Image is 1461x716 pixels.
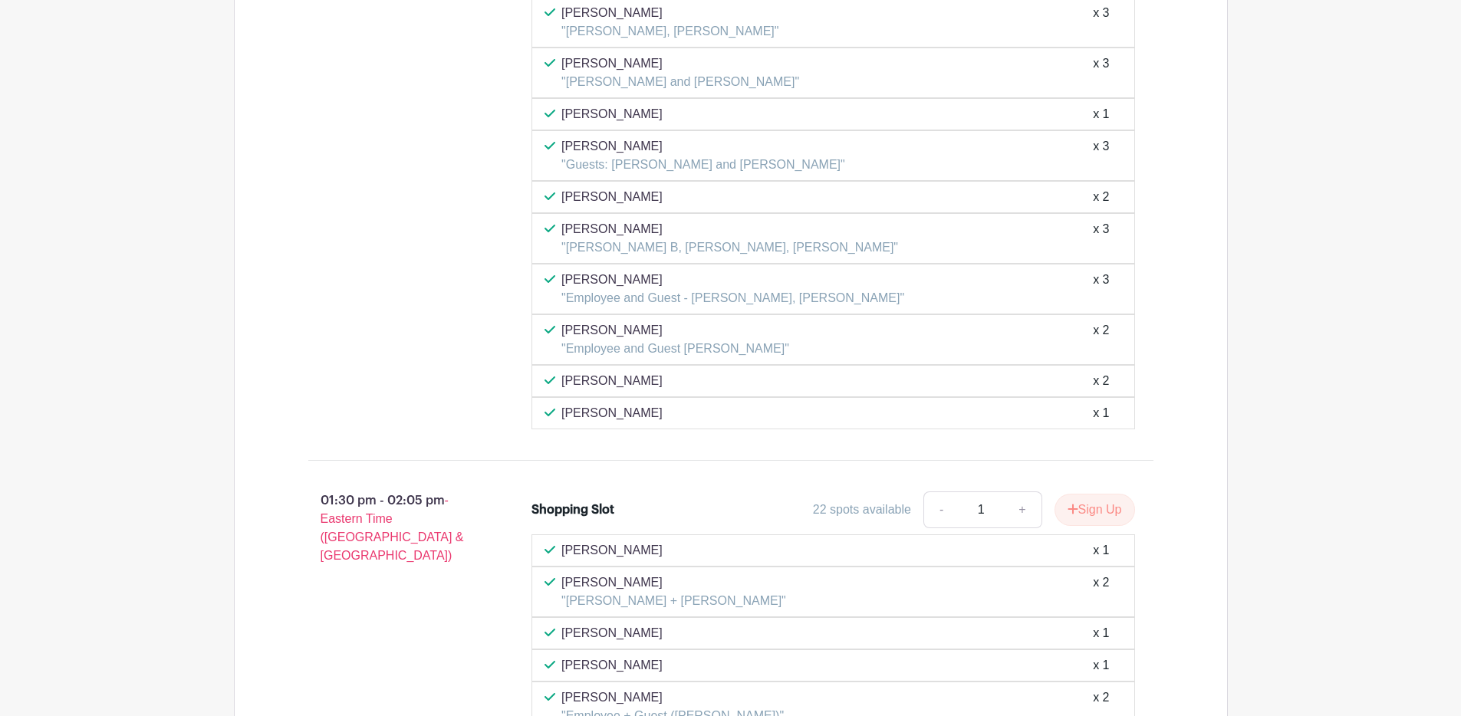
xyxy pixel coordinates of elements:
p: "[PERSON_NAME], [PERSON_NAME]" [561,22,778,41]
p: [PERSON_NAME] [561,372,663,390]
p: [PERSON_NAME] [561,541,663,560]
p: "[PERSON_NAME] B, [PERSON_NAME], [PERSON_NAME]" [561,238,898,257]
p: [PERSON_NAME] [561,688,784,707]
p: [PERSON_NAME] [561,105,663,123]
div: x 3 [1093,54,1109,91]
div: x 1 [1093,624,1109,642]
p: "Guests: [PERSON_NAME] and [PERSON_NAME]" [561,156,845,174]
div: x 3 [1093,137,1109,174]
p: [PERSON_NAME] [561,321,789,340]
button: Sign Up [1055,494,1135,526]
div: x 2 [1093,188,1109,206]
div: x 1 [1093,541,1109,560]
p: [PERSON_NAME] [561,220,898,238]
div: x 1 [1093,404,1109,422]
p: [PERSON_NAME] [561,4,778,22]
div: x 3 [1093,4,1109,41]
p: 01:30 pm - 02:05 pm [284,485,508,571]
div: x 2 [1093,372,1109,390]
p: [PERSON_NAME] [561,188,663,206]
p: "[PERSON_NAME] and [PERSON_NAME]" [561,73,799,91]
p: [PERSON_NAME] [561,271,904,289]
div: 22 spots available [813,501,911,519]
div: x 1 [1093,105,1109,123]
div: Shopping Slot [531,501,614,519]
a: - [923,491,959,528]
span: - Eastern Time ([GEOGRAPHIC_DATA] & [GEOGRAPHIC_DATA]) [321,494,464,562]
p: [PERSON_NAME] [561,54,799,73]
p: "Employee and Guest [PERSON_NAME]" [561,340,789,358]
p: [PERSON_NAME] [561,573,786,592]
p: [PERSON_NAME] [561,624,663,642]
div: x 3 [1093,271,1109,307]
p: "[PERSON_NAME] + [PERSON_NAME]" [561,592,786,610]
div: x 2 [1093,321,1109,358]
div: x 2 [1093,573,1109,610]
p: [PERSON_NAME] [561,137,845,156]
div: x 1 [1093,656,1109,675]
p: [PERSON_NAME] [561,404,663,422]
p: "Employee and Guest - [PERSON_NAME], [PERSON_NAME]" [561,289,904,307]
p: [PERSON_NAME] [561,656,663,675]
div: x 3 [1093,220,1109,257]
a: + [1003,491,1041,528]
